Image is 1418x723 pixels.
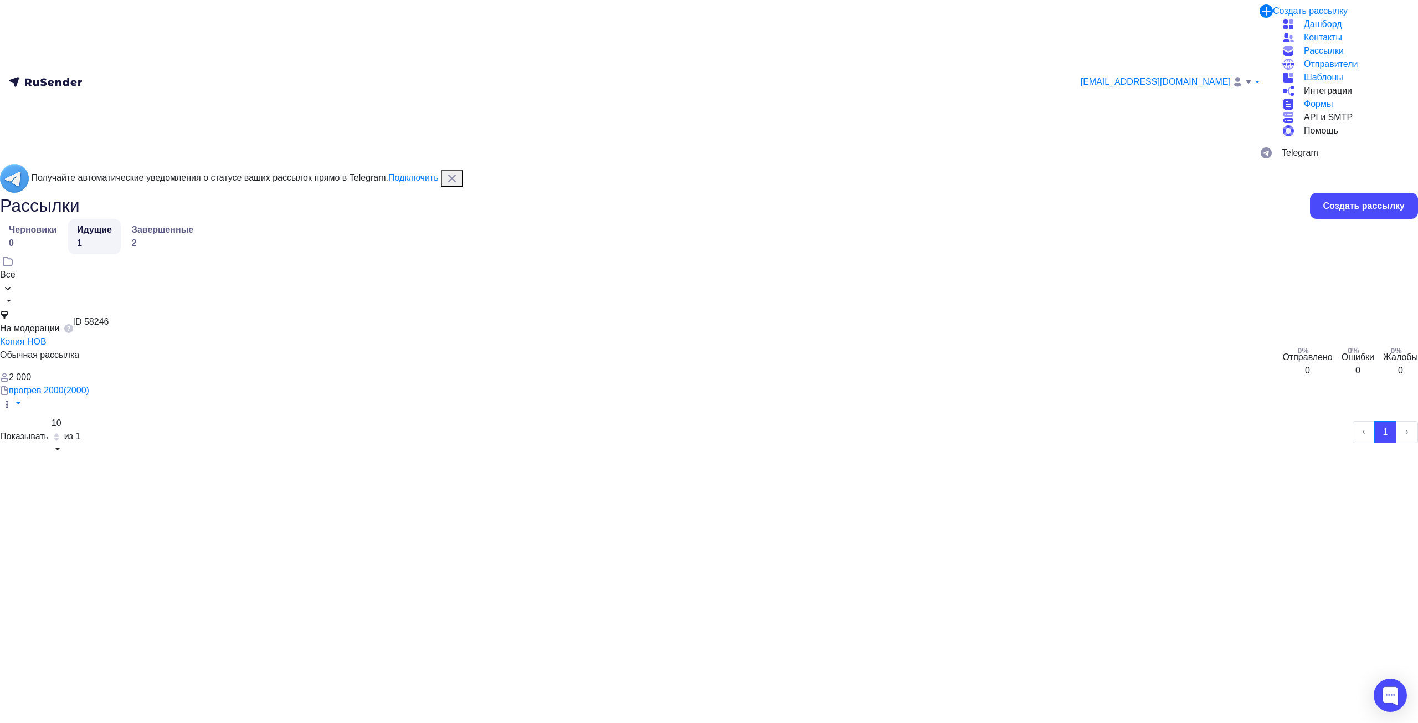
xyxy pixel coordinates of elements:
[1282,71,1409,84] a: Шаблоны
[132,237,193,250] div: 2
[1304,44,1344,58] span: Рассылки
[1398,364,1403,377] div: 0
[1305,364,1310,377] div: 0
[73,317,82,326] span: ID
[51,416,62,457] button: 10
[1282,44,1409,58] a: Рассылки
[77,237,112,250] div: 1
[1323,199,1405,212] div: Создать рассылку
[1355,364,1360,377] div: 0
[1304,111,1353,124] span: API и SMTP
[1081,75,1260,89] a: [EMAIL_ADDRESS][DOMAIN_NAME]
[1304,71,1343,84] span: Шаблоны
[1282,18,1409,31] a: Дашборд
[1342,351,1374,364] div: Ошибки
[1282,146,1318,160] span: Telegram
[1304,31,1342,44] span: Контакты
[9,384,64,397] div: прогрев 2000
[1282,31,1409,44] a: Контакты
[68,219,121,254] a: Идущие1
[1304,18,1342,31] span: Дашборд
[1282,98,1409,111] a: Формы
[1282,58,1409,71] a: Отправители
[1304,84,1352,98] span: Интеграции
[1304,98,1333,111] span: Формы
[52,417,61,430] div: 10
[388,173,438,182] a: Подключить
[9,237,57,250] div: 0
[1383,351,1418,364] div: Жалобы
[1374,421,1396,443] button: Go to page 1
[1353,421,1418,443] ul: Pagination
[64,430,81,443] div: из 1
[1081,75,1231,89] span: [EMAIL_ADDRESS][DOMAIN_NAME]
[9,371,31,384] div: 2 000
[64,384,89,397] div: (2000)
[31,173,438,182] span: Получайте автоматические уведомления о статусе ваших рассылок прямо в Telegram.
[123,219,202,254] a: Завершенные2
[1273,4,1348,18] div: Создать рассылку
[1304,58,1358,71] span: Отправители
[9,384,89,397] a: прогрев 2000 (2000)
[84,317,109,326] span: 58246
[1282,351,1332,364] div: Отправлено
[1304,124,1338,137] span: Помощь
